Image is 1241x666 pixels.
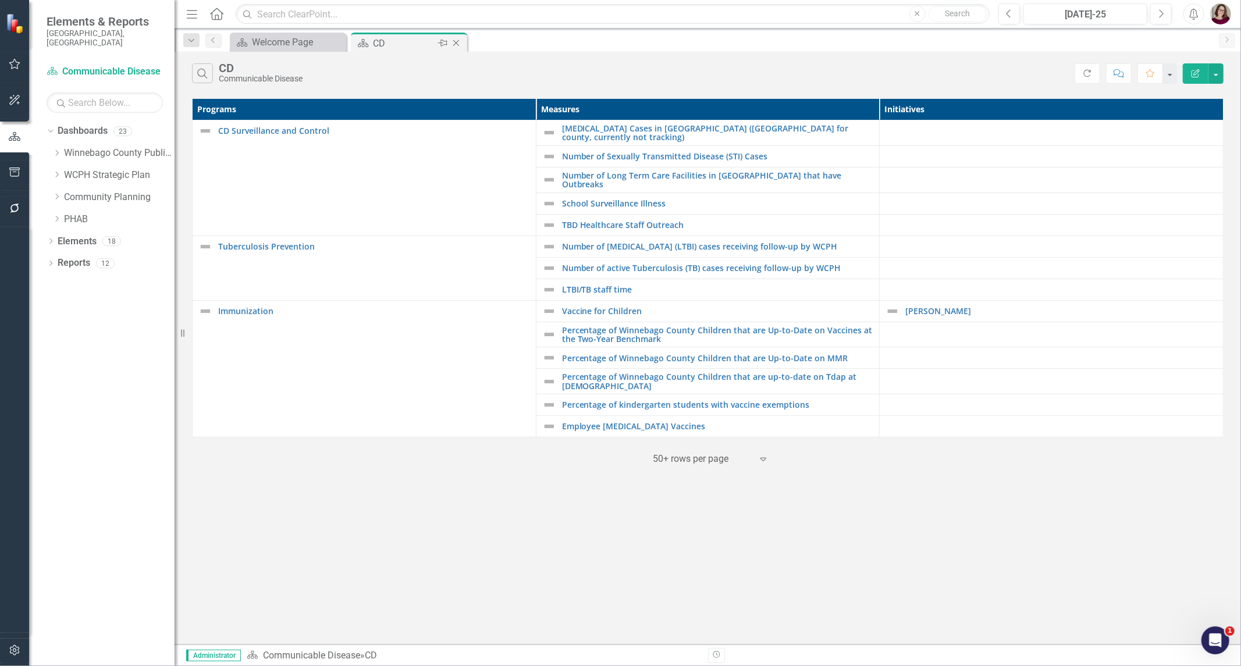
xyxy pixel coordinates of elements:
[64,147,175,160] a: Winnebago County Public Health
[536,120,880,146] td: Double-Click to Edit Right Click for Context Menu
[186,650,241,661] span: Administrator
[562,124,874,142] a: [MEDICAL_DATA] Cases in [GEOGRAPHIC_DATA] ([GEOGRAPHIC_DATA] for county, currently not tracking)
[562,220,874,229] a: TBD Healthcare Staff Outreach
[542,351,556,365] img: Not Defined
[562,422,874,430] a: Employee [MEDICAL_DATA] Vaccines
[562,199,874,208] a: School Surveillance Illness
[929,6,987,22] button: Search
[562,307,874,315] a: Vaccine for Children
[1027,8,1143,22] div: [DATE]-25
[218,126,530,135] a: CD Surveillance and Control
[905,307,1217,315] a: [PERSON_NAME]
[58,257,90,270] a: Reports
[542,327,556,341] img: Not Defined
[263,650,360,661] a: Communicable Disease
[562,263,874,272] a: Number of active Tuberculosis (TB) cases receiving follow-up by WCPH
[542,126,556,140] img: Not Defined
[219,74,303,83] div: Communicable Disease
[218,307,530,315] a: Immunization
[542,261,556,275] img: Not Defined
[47,92,163,113] input: Search Below...
[193,120,536,236] td: Double-Click to Edit Right Click for Context Menu
[47,15,163,29] span: Elements & Reports
[536,257,880,279] td: Double-Click to Edit Right Click for Context Menu
[236,4,990,24] input: Search ClearPoint...
[542,283,556,297] img: Not Defined
[64,213,175,226] a: PHAB
[542,398,556,412] img: Not Defined
[1023,3,1147,24] button: [DATE]-25
[58,235,97,248] a: Elements
[6,13,26,34] img: ClearPoint Strategy
[102,236,121,246] div: 18
[536,416,880,437] td: Double-Click to Edit Right Click for Context Menu
[47,65,163,79] a: Communicable Disease
[542,173,556,187] img: Not Defined
[536,279,880,300] td: Double-Click to Edit Right Click for Context Menu
[536,347,880,369] td: Double-Click to Edit Right Click for Context Menu
[542,197,556,211] img: Not Defined
[198,124,212,138] img: Not Defined
[536,236,880,257] td: Double-Click to Edit Right Click for Context Menu
[536,145,880,167] td: Double-Click to Edit Right Click for Context Menu
[562,171,874,189] a: Number of Long Term Care Facilities in [GEOGRAPHIC_DATA] that have Outbreaks
[880,300,1224,322] td: Double-Click to Edit Right Click for Context Menu
[536,214,880,236] td: Double-Click to Edit Right Click for Context Menu
[64,169,175,182] a: WCPH Strategic Plan
[536,300,880,322] td: Double-Click to Edit Right Click for Context Menu
[562,285,874,294] a: LTBI/TB staff time
[373,36,435,51] div: CD
[47,29,163,48] small: [GEOGRAPHIC_DATA], [GEOGRAPHIC_DATA]
[562,326,874,344] a: Percentage of Winnebago County Children that are Up-to-Date on Vaccines at the Two-Year Benchmark
[542,375,556,389] img: Not Defined
[542,304,556,318] img: Not Defined
[96,258,115,268] div: 12
[562,354,874,362] a: Percentage of Winnebago County Children that are Up-to-Date on MMR
[536,369,880,394] td: Double-Click to Edit Right Click for Context Menu
[58,124,108,138] a: Dashboards
[542,149,556,163] img: Not Defined
[113,126,132,136] div: 23
[562,400,874,409] a: Percentage of kindergarten students with vaccine exemptions
[536,394,880,416] td: Double-Click to Edit Right Click for Context Menu
[886,304,899,318] img: Not Defined
[1210,3,1231,24] img: Sarahjean Schluechtermann
[1225,626,1235,636] span: 1
[562,372,874,390] a: Percentage of Winnebago County Children that are up-to-date on Tdap at [DEMOGRAPHIC_DATA]
[252,35,343,49] div: Welcome Page
[233,35,343,49] a: Welcome Page
[562,152,874,161] a: Number of Sexually Transmitted Disease (STI) Cases
[536,193,880,214] td: Double-Click to Edit Right Click for Context Menu
[218,242,530,251] a: Tuberculosis Prevention
[1201,626,1229,654] iframe: Intercom live chat
[542,240,556,254] img: Not Defined
[193,300,536,437] td: Double-Click to Edit Right Click for Context Menu
[198,304,212,318] img: Not Defined
[198,240,212,254] img: Not Defined
[562,242,874,251] a: Number of [MEDICAL_DATA] (LTBI) cases receiving follow-up by WCPH
[536,322,880,347] td: Double-Click to Edit Right Click for Context Menu
[365,650,377,661] div: CD
[193,236,536,300] td: Double-Click to Edit Right Click for Context Menu
[247,649,699,663] div: »
[945,9,970,18] span: Search
[542,218,556,232] img: Not Defined
[219,62,303,74] div: CD
[542,419,556,433] img: Not Defined
[64,191,175,204] a: Community Planning
[536,167,880,193] td: Double-Click to Edit Right Click for Context Menu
